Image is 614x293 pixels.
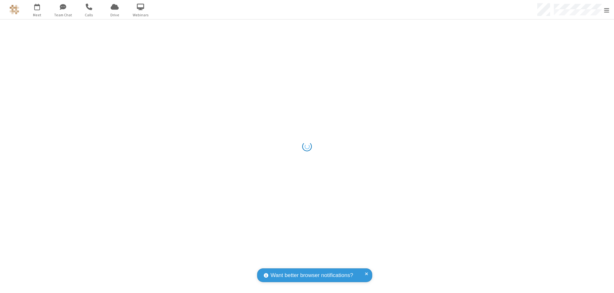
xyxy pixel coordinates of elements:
[25,12,49,18] span: Meet
[10,5,19,14] img: QA Selenium DO NOT DELETE OR CHANGE
[103,12,127,18] span: Drive
[129,12,153,18] span: Webinars
[271,271,353,280] span: Want better browser notifications?
[51,12,75,18] span: Team Chat
[77,12,101,18] span: Calls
